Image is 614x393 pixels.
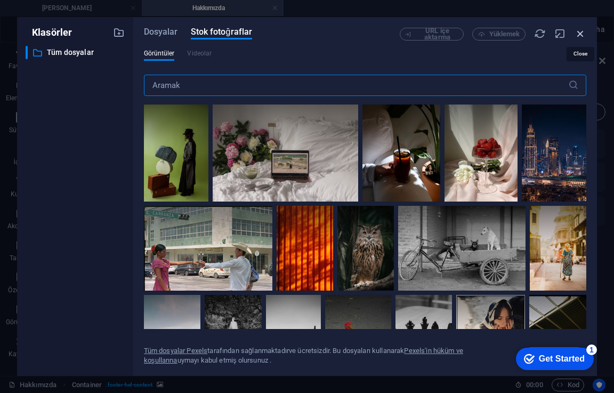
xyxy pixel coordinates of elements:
font: Dosyalar [144,27,178,37]
font: ve ücretsizdir. Bu dosyaları kullanarak [289,347,404,355]
font: Tüm dosyalar [47,48,94,57]
font: Videolar [187,50,212,57]
font: Stok fotoğraflar [191,27,253,37]
div: 1 [79,2,90,13]
span: Bu dosya türü bu öğe tarafından desteklenmiyor [187,47,212,60]
div: Get Started 1 items remaining, 80% complete [9,5,86,28]
i: Yeniden yükle [534,28,546,39]
a: Tüm dosyalar Pexels [144,347,208,355]
font: tarafından sağlanmaktadır [207,347,289,355]
font: Klasörler [32,27,72,38]
i: En aza indir [554,28,566,39]
font: Görüntüler [144,50,175,57]
input: Aramak [144,75,568,96]
i: Yeni klasör oluştur [113,27,125,38]
div: Get Started [31,12,77,21]
a: Pexels'in hüküm ve koşullarına [144,347,463,364]
font: uymayı kabul etmiş olursunuz . [177,356,272,364]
